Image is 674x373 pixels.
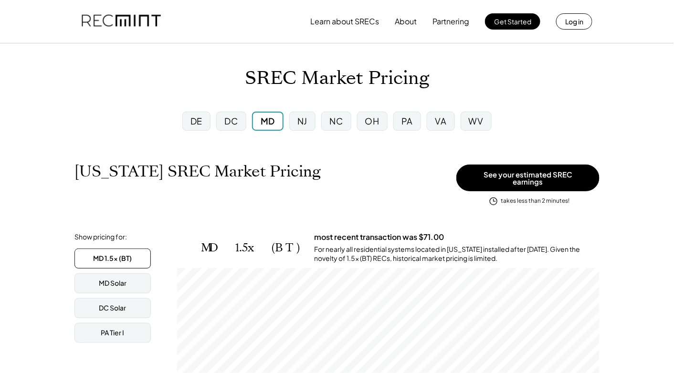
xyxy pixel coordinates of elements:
button: Learn about SRECs [310,12,379,31]
div: MD [261,115,275,127]
button: About [395,12,417,31]
div: WV [469,115,484,127]
div: MD 1.5x (BT) [94,254,132,263]
div: DC Solar [99,303,126,313]
button: Get Started [485,13,540,30]
h3: most recent transaction was $71.00 [314,232,444,242]
h2: MD 1.5x (BT) [201,241,300,255]
div: For nearly all residential systems located in [US_STATE] installed after [DATE]. Given the novelt... [314,245,600,263]
button: See your estimated SREC earnings [456,165,600,191]
div: VA [435,115,446,127]
div: PA Tier I [101,328,125,338]
img: recmint-logotype%403x.png [82,5,161,38]
div: DC [224,115,238,127]
div: OH [365,115,379,127]
div: MD Solar [99,279,126,288]
div: takes less than 2 minutes! [501,197,569,205]
button: Partnering [432,12,469,31]
div: DE [190,115,202,127]
button: Log in [556,13,592,30]
h1: [US_STATE] SREC Market Pricing [74,162,321,181]
div: NJ [297,115,307,127]
h1: SREC Market Pricing [245,67,429,90]
div: PA [401,115,413,127]
div: NC [329,115,343,127]
div: Show pricing for: [74,232,127,242]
